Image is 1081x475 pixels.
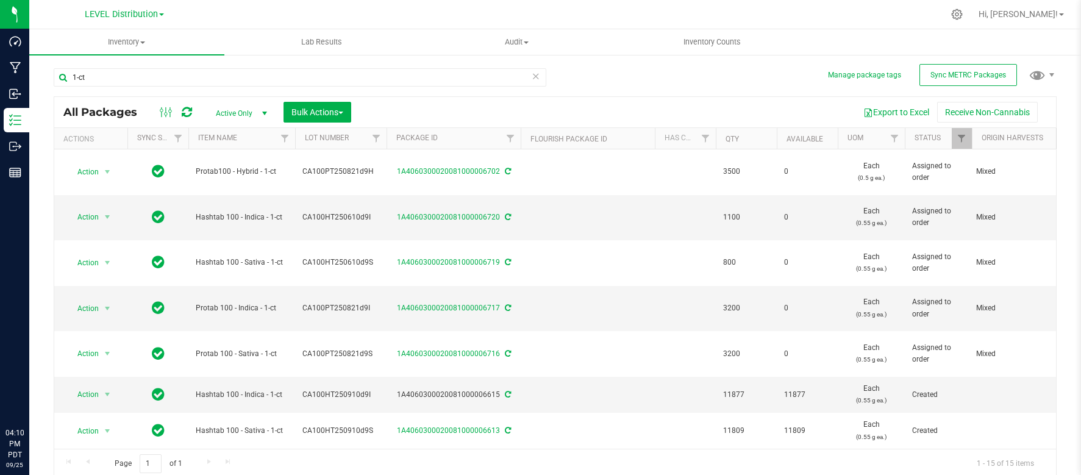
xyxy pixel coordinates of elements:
span: Hi, [PERSON_NAME]! [979,9,1058,19]
span: Sync METRC Packages [930,71,1006,79]
inline-svg: Outbound [9,140,21,152]
span: Sync from Compliance System [503,304,511,312]
a: Filter [366,128,387,149]
input: 1 [140,454,162,473]
span: Hashtab 100 - Sativa - 1-ct [196,425,288,437]
span: select [100,209,115,226]
span: 0 [784,212,830,223]
span: All Packages [63,105,149,119]
span: 0 [784,302,830,314]
iframe: Resource center unread badge [36,376,51,390]
span: select [100,423,115,440]
p: (0.55 g ea.) [845,217,897,229]
span: Created [912,425,965,437]
a: Flourish Package ID [530,135,607,143]
span: Sync from Compliance System [503,213,511,221]
span: 0 [784,166,830,177]
span: 11877 [784,389,830,401]
span: Page of 1 [104,454,192,473]
p: (0.55 g ea.) [845,309,897,320]
span: Each [845,160,897,184]
span: Protab 100 - Sativa - 1-ct [196,348,288,360]
span: Assigned to order [912,251,965,274]
span: select [100,300,115,317]
span: select [100,254,115,271]
a: Qty [726,135,739,143]
span: select [100,345,115,362]
span: Action [66,386,99,403]
button: Export to Excel [855,102,937,123]
span: Lab Results [285,37,359,48]
a: Sync Status [137,134,184,142]
a: 1A4060300020081000006716 [397,349,500,358]
span: Each [845,205,897,229]
span: CA100HT250610d9I [302,212,379,223]
span: In Sync [152,163,165,180]
span: Audit [420,37,614,48]
span: CA100HT250610d9S [302,257,379,268]
a: Filter [168,128,188,149]
a: Filter [952,128,972,149]
a: 1A4060300020081000006717 [397,304,500,312]
inline-svg: Inbound [9,88,21,100]
p: (0.55 g ea.) [845,263,897,274]
a: Status [915,134,941,142]
a: Inventory Counts [615,29,810,55]
a: Origin Harvests [982,134,1043,142]
span: select [100,386,115,403]
span: CA100HT250910d9I [302,389,379,401]
a: 1A4060300020081000006702 [397,167,500,176]
a: Filter [885,128,905,149]
span: Action [66,209,99,226]
span: Each [845,419,897,442]
a: Inventory [29,29,224,55]
a: Package ID [396,134,438,142]
span: Sync from Compliance System [503,167,511,176]
span: CA100PT250821d9S [302,348,379,360]
span: 0 [784,257,830,268]
p: (0.55 g ea.) [845,395,897,406]
div: 1A4060300020081000006615 [385,389,523,401]
a: 1A4060300020081000006720 [397,213,500,221]
span: Action [66,163,99,180]
span: Sync from Compliance System [503,349,511,358]
p: (0.55 g ea.) [845,431,897,443]
div: Actions [63,135,123,143]
span: In Sync [152,386,165,403]
span: select [100,163,115,180]
span: Inventory [29,37,224,48]
span: Assigned to order [912,160,965,184]
inline-svg: Dashboard [9,35,21,48]
button: Receive Non-Cannabis [937,102,1038,123]
button: Manage package tags [828,70,901,80]
span: Inventory Counts [667,37,757,48]
span: Action [66,254,99,271]
span: Protab 100 - Indica - 1-ct [196,302,288,314]
button: Sync METRC Packages [919,64,1017,86]
span: 11809 [784,425,830,437]
span: Assigned to order [912,342,965,365]
a: Audit [419,29,615,55]
a: Filter [275,128,295,149]
span: Protab100 - Hybrid - 1-ct [196,166,288,177]
th: Has COA [655,128,716,149]
span: CA100PT250821d9I [302,302,379,314]
div: Manage settings [949,9,965,20]
p: (0.55 g ea.) [845,354,897,365]
a: 1A4060300020081000006719 [397,258,500,266]
span: Sync from Compliance System [503,390,511,399]
a: UOM [847,134,863,142]
span: LEVEL Distribution [85,9,158,20]
p: (0.5 g ea.) [845,172,897,184]
span: 3500 [723,166,769,177]
span: Hashtab 100 - Indica - 1-ct [196,389,288,401]
span: In Sync [152,299,165,316]
span: Hashtab 100 - Sativa - 1-ct [196,257,288,268]
span: Sync from Compliance System [503,426,511,435]
p: 04:10 PM PDT [5,427,24,460]
span: Each [845,296,897,320]
span: Clear [532,68,540,84]
a: Lot Number [305,134,349,142]
p: 09/25 [5,460,24,470]
button: Bulk Actions [284,102,351,123]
